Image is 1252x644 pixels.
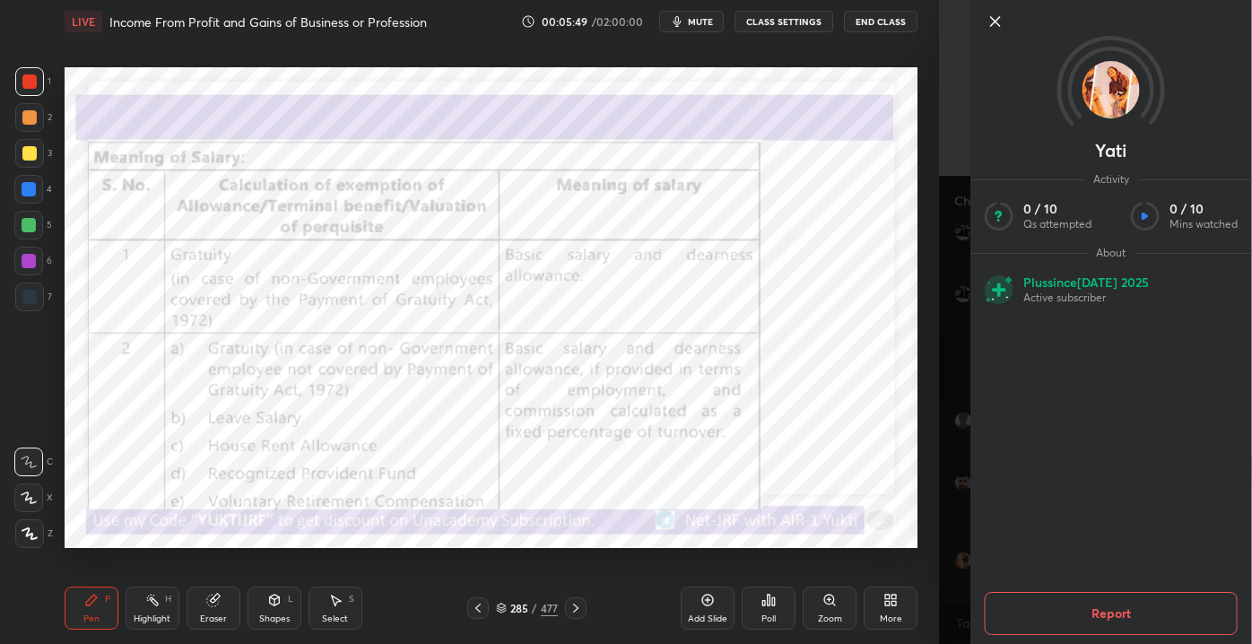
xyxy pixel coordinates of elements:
div: 285 [510,603,528,614]
div: Add Slide [688,614,727,623]
button: CLASS SETTINGS [735,11,833,32]
div: 3 [15,139,52,168]
div: More [880,614,902,623]
div: Highlight [134,614,170,623]
span: Activity [1084,172,1138,187]
div: 2 [15,103,52,132]
p: 0 / 10 [1023,201,1091,217]
p: Active subscriber [1023,291,1149,305]
div: / [532,603,537,614]
span: mute [688,15,713,28]
div: 477 [541,600,558,616]
div: 4 [14,175,52,204]
div: X [14,483,53,512]
div: 6 [14,247,52,275]
div: Select [322,614,348,623]
div: L [288,595,293,604]
div: Poll [761,614,776,623]
div: Zoom [818,614,842,623]
p: Qs attempted [1023,217,1091,231]
div: H [165,595,171,604]
button: Report [985,592,1238,635]
img: 3 [1082,61,1140,118]
div: Eraser [200,614,227,623]
div: Shapes [259,614,290,623]
p: Yati [1095,144,1126,158]
div: 7 [15,283,52,311]
div: 5 [14,211,52,239]
div: C [14,448,53,476]
div: LIVE [65,11,102,32]
p: Mins watched [1169,217,1238,231]
button: mute [659,11,724,32]
div: S [349,595,354,604]
div: Pen [83,614,100,623]
span: About [1087,246,1135,260]
h4: Income From Profit and Gains of Business or Profession [109,13,427,30]
div: Z [15,519,53,548]
div: P [105,595,110,604]
div: 1 [15,67,51,96]
p: 0 / 10 [1169,201,1238,217]
button: End Class [844,11,917,32]
p: Plus since [DATE] 2025 [1023,274,1149,291]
